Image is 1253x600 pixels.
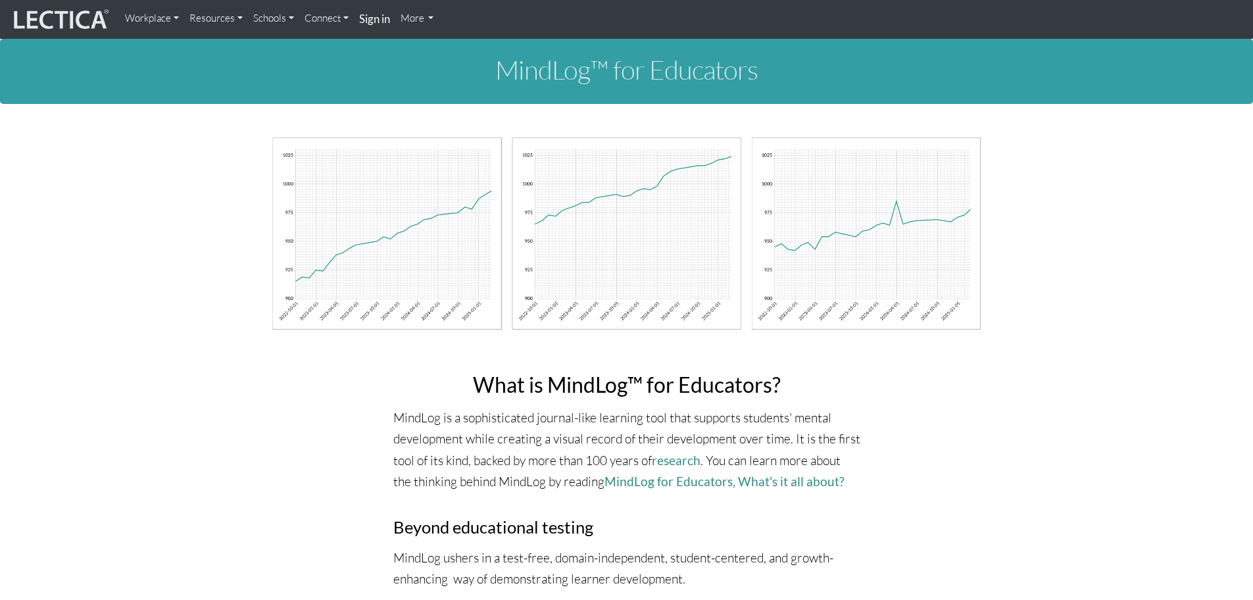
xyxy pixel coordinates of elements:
[11,7,109,32] img: lecticalive
[272,136,982,332] img: mindlog-chart-banner.png
[248,5,299,32] a: Schools
[393,547,860,590] p: MindLog ushers in a test-free, domain-independent, student-centered, and growth-enhancing way of ...
[604,474,845,489] a: MindLog for Educators‚ What's it all about?
[120,5,184,32] a: Workplace
[262,55,992,84] h1: MindLog™ for Educators
[299,5,354,32] a: Connect
[184,5,248,32] a: Resources
[393,518,860,536] h3: Beyond educational testing
[354,5,395,34] a: Sign in
[395,5,439,32] a: More
[359,12,390,26] strong: Sign in
[393,407,860,493] p: MindLog is a sophisticated journal-like learning tool that supports students' mental development ...
[652,453,700,468] a: research
[393,373,860,396] h2: What is MindLog™ for Educators?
